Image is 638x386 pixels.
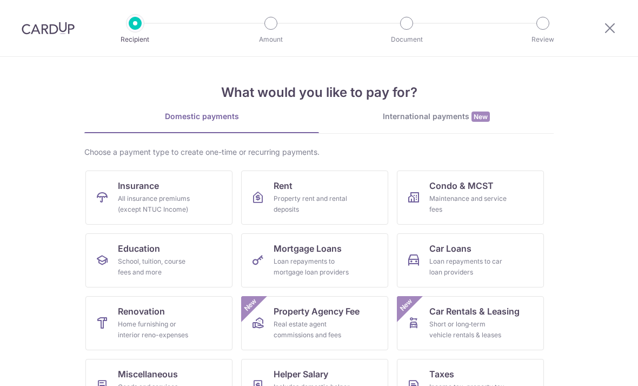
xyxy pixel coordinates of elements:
[242,296,260,314] span: New
[429,368,454,381] span: Taxes
[95,34,175,45] p: Recipient
[274,305,360,318] span: Property Agency Fee
[85,296,232,350] a: RenovationHome furnishing or interior reno-expenses
[274,256,351,278] div: Loan repayments to mortgage loan providers
[118,256,196,278] div: School, tuition, course fees and more
[429,319,507,341] div: Short or long‑term vehicle rentals & leases
[397,171,544,225] a: Condo & MCSTMaintenance and service fees
[84,111,319,122] div: Domestic payments
[85,171,232,225] a: InsuranceAll insurance premiums (except NTUC Income)
[118,305,165,318] span: Renovation
[22,22,75,35] img: CardUp
[118,368,178,381] span: Miscellaneous
[274,179,293,192] span: Rent
[84,147,554,158] div: Choose a payment type to create one-time or recurring payments.
[231,34,311,45] p: Amount
[274,242,342,255] span: Mortgage Loans
[429,242,471,255] span: Car Loans
[84,83,554,102] h4: What would you like to pay for?
[274,193,351,215] div: Property rent and rental deposits
[429,179,494,192] span: Condo & MCST
[503,34,583,45] p: Review
[85,233,232,287] a: EducationSchool, tuition, course fees and more
[241,233,388,287] a: Mortgage LoansLoan repayments to mortgage loan providers
[429,305,520,318] span: Car Rentals & Leasing
[241,171,388,225] a: RentProperty rent and rental deposits
[118,179,159,192] span: Insurance
[118,319,196,341] div: Home furnishing or interior reno-expenses
[118,193,196,215] div: All insurance premiums (except NTUC Income)
[118,242,160,255] span: Education
[367,34,447,45] p: Document
[397,296,415,314] span: New
[319,111,554,122] div: International payments
[568,354,627,381] iframe: Opens a widget where you can find more information
[429,256,507,278] div: Loan repayments to car loan providers
[274,319,351,341] div: Real estate agent commissions and fees
[429,193,507,215] div: Maintenance and service fees
[274,368,328,381] span: Helper Salary
[471,112,490,122] span: New
[397,233,544,287] a: Car LoansLoan repayments to car loan providers
[241,296,388,350] a: Property Agency FeeReal estate agent commissions and feesNew
[397,296,544,350] a: Car Rentals & LeasingShort or long‑term vehicle rentals & leasesNew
